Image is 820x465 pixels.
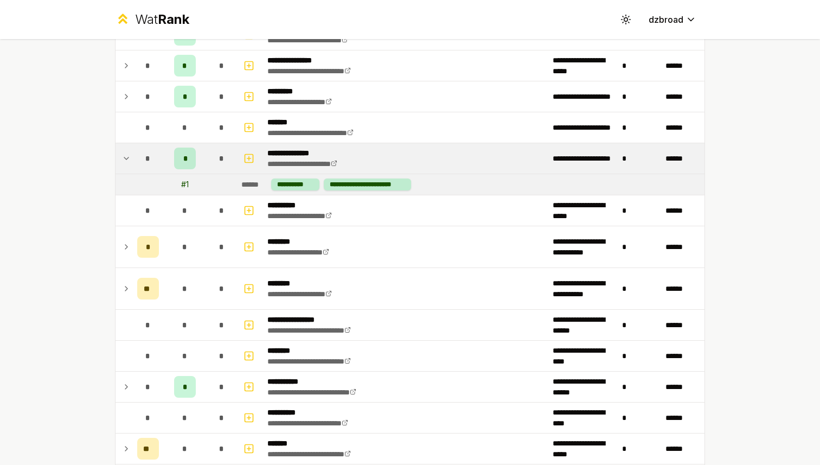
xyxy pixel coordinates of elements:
button: dzbroad [640,10,705,29]
div: Wat [135,11,189,28]
span: Rank [158,11,189,27]
a: WatRank [115,11,189,28]
span: dzbroad [649,13,683,26]
div: # 1 [181,179,189,190]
